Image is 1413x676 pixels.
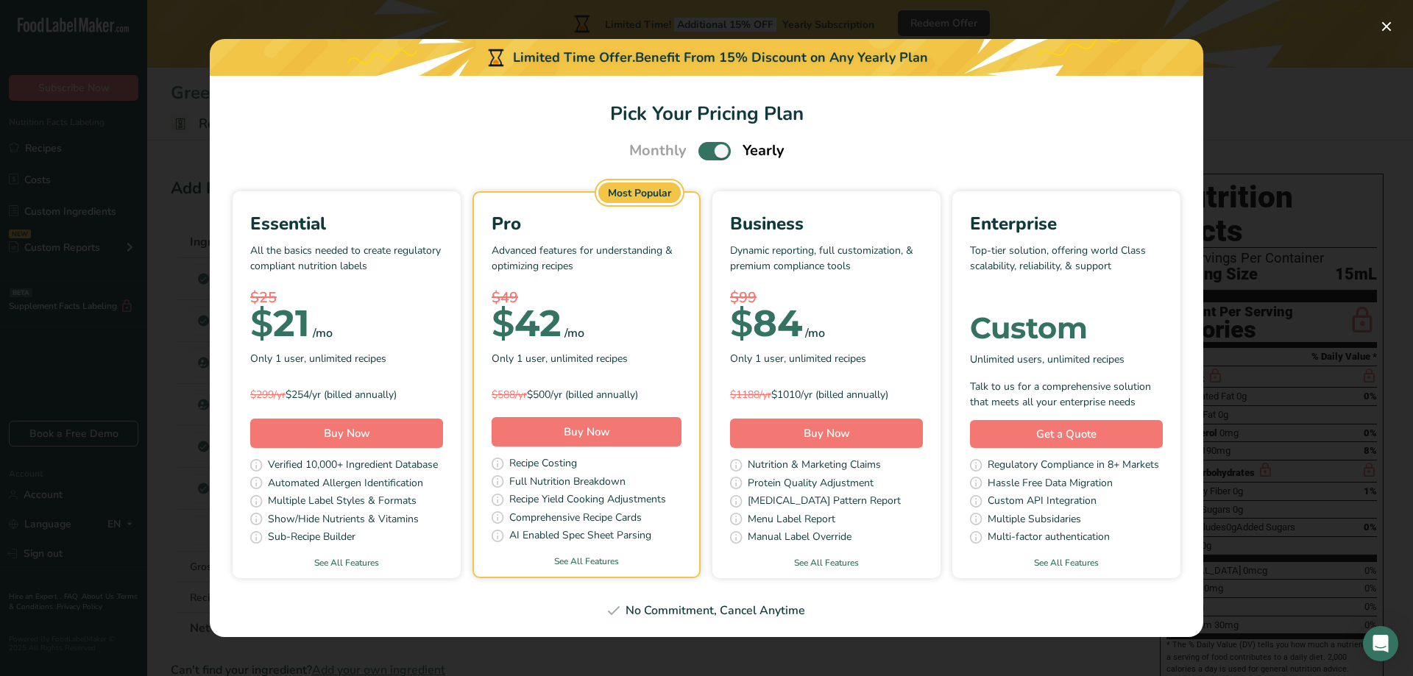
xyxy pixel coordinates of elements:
span: Multi-factor authentication [988,529,1110,547]
span: Buy Now [324,426,370,441]
div: Most Popular [598,182,681,203]
div: Limited Time Offer. [210,39,1203,76]
span: Multiple Subsidaries [988,511,1081,530]
span: Menu Label Report [748,511,835,530]
a: See All Features [952,556,1180,569]
button: Buy Now [730,419,923,448]
p: All the basics needed to create regulatory compliant nutrition labels [250,243,443,287]
div: $1010/yr (billed annually) [730,387,923,402]
span: $ [250,301,273,346]
span: $ [492,301,514,346]
span: Only 1 user, unlimited recipes [250,351,386,366]
div: $99 [730,287,923,309]
div: /mo [313,324,333,342]
span: Buy Now [564,424,610,439]
span: Hassle Free Data Migration [988,475,1113,494]
div: $254/yr (billed annually) [250,387,443,402]
button: Buy Now [492,417,681,446]
p: Dynamic reporting, full customization, & premium compliance tools [730,243,923,287]
div: 84 [730,309,802,338]
span: $1188/yr [730,388,771,402]
span: Get a Quote [1036,426,1097,443]
span: Automated Allergen Identification [268,475,423,494]
span: Multiple Label Styles & Formats [268,493,417,511]
div: Enterprise [970,210,1163,237]
span: Nutrition & Marketing Claims [748,457,881,475]
div: Business [730,210,923,237]
p: Top-tier solution, offering world Class scalability, reliability, & support [970,243,1163,287]
span: Regulatory Compliance in 8+ Markets [988,457,1159,475]
div: $500/yr (billed annually) [492,387,681,402]
span: Comprehensive Recipe Cards [509,510,642,528]
div: /mo [564,324,584,342]
div: 21 [250,309,310,338]
a: Get a Quote [970,420,1163,449]
button: Buy Now [250,419,443,448]
div: Open Intercom Messenger [1363,626,1398,661]
span: Only 1 user, unlimited recipes [730,351,866,366]
div: 42 [492,309,562,338]
span: Show/Hide Nutrients & Vitamins [268,511,419,530]
div: $25 [250,287,443,309]
span: Verified 10,000+ Ingredient Database [268,457,438,475]
div: Talk to us for a comprehensive solution that meets all your enterprise needs [970,379,1163,410]
a: See All Features [712,556,941,569]
div: Benefit From 15% Discount on Any Yearly Plan [635,48,928,68]
span: Yearly [743,140,785,162]
span: Protein Quality Adjustment [748,475,874,494]
span: Only 1 user, unlimited recipes [492,351,628,366]
span: Unlimited users, unlimited recipes [970,352,1125,367]
span: $588/yr [492,388,527,402]
span: Manual Label Override [748,529,851,547]
div: Custom [970,313,1163,343]
span: AI Enabled Spec Sheet Parsing [509,527,651,546]
div: $49 [492,287,681,309]
div: No Commitment, Cancel Anytime [227,602,1186,619]
span: $299/yr [250,388,286,402]
span: Full Nutrition Breakdown [509,474,626,492]
span: [MEDICAL_DATA] Pattern Report [748,493,901,511]
span: Monthly [629,140,687,162]
a: See All Features [233,556,461,569]
span: Buy Now [804,426,850,441]
span: $ [730,301,753,346]
div: /mo [805,324,825,342]
span: Recipe Costing [509,455,577,474]
span: Recipe Yield Cooking Adjustments [509,491,666,510]
div: Pro [492,210,681,237]
span: Sub-Recipe Builder [268,529,355,547]
p: Advanced features for understanding & optimizing recipes [492,243,681,287]
span: Custom API Integration [988,493,1097,511]
a: See All Features [474,555,699,568]
div: Essential [250,210,443,237]
h1: Pick Your Pricing Plan [227,99,1186,128]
